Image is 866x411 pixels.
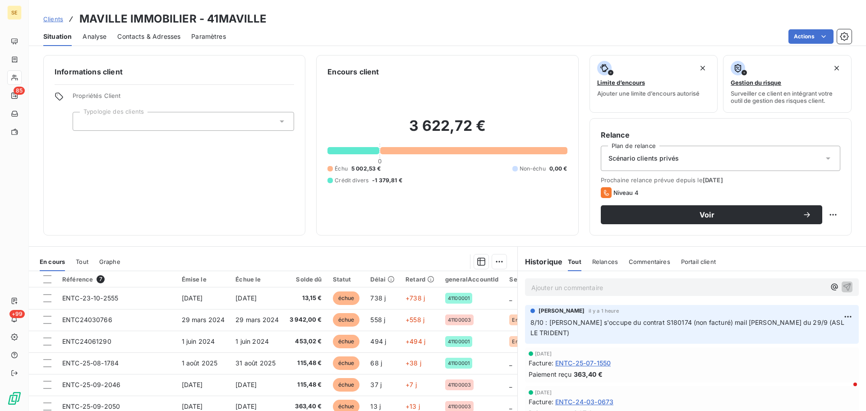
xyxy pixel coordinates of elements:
span: Paramètres [191,32,226,41]
img: Logo LeanPay [7,391,22,406]
iframe: Intercom live chat [835,380,857,402]
h6: Historique [518,256,563,267]
div: Échue le [235,276,279,283]
span: ENTC-25-08-1784 [62,359,119,367]
span: échue [333,356,360,370]
span: 31 août 2025 [235,359,276,367]
h6: Relance [601,129,840,140]
input: Ajouter une valeur [80,117,88,125]
span: 13,15 € [290,294,322,303]
div: SE [7,5,22,20]
span: Portail client [681,258,716,265]
span: Niveau 4 [613,189,639,196]
span: +494 j [405,337,425,345]
span: échue [333,335,360,348]
span: Tout [568,258,581,265]
div: Retard [405,276,434,283]
span: échue [333,378,360,392]
span: [DATE] [535,351,552,356]
span: 558 j [370,316,385,323]
span: ENTC-25-07-1550 [555,358,611,368]
span: Crédit divers [335,176,369,185]
span: +38 j [405,359,421,367]
span: Scénario clients privés [608,154,679,163]
span: 0 [378,157,382,165]
span: ENTC24030766 [62,316,112,323]
span: il y a 1 heure [589,308,619,314]
span: 3 942,00 € [290,315,322,324]
h6: Informations client [55,66,294,77]
span: Entretien [512,339,534,344]
span: ENTC-25-09-2046 [62,381,120,388]
span: [DATE] [182,294,203,302]
span: 0,00 € [549,165,567,173]
span: _ [509,381,512,388]
span: 29 mars 2024 [235,316,279,323]
span: 7 [97,275,105,283]
span: Entretien [512,317,534,323]
span: ENTC-24-03-0673 [555,397,613,406]
span: ENTC-25-09-2050 [62,402,120,410]
span: En cours [40,258,65,265]
span: 5 002,53 € [351,165,381,173]
span: 41100003 [448,382,471,388]
span: 85 [14,87,25,95]
h3: MAVILLE IMMOBILIER - 41MAVILLE [79,11,267,27]
span: Relances [592,258,618,265]
span: [DATE] [182,381,203,388]
span: 494 j [370,337,386,345]
span: Graphe [99,258,120,265]
span: 41100001 [448,339,470,344]
span: Tout [76,258,88,265]
div: Référence [62,275,171,283]
span: [PERSON_NAME] [539,307,585,315]
span: -1 379,81 € [372,176,402,185]
div: Émise le [182,276,225,283]
span: Commentaires [629,258,670,265]
span: 37 j [370,381,382,388]
span: Échu [335,165,348,173]
span: 453,02 € [290,337,322,346]
span: 115,48 € [290,380,322,389]
a: Clients [43,14,63,23]
span: [DATE] [235,381,257,388]
span: 41100001 [448,360,470,366]
span: Propriétés Client [73,92,294,105]
span: 1 août 2025 [182,359,218,367]
span: +99 [9,310,25,318]
h6: Encours client [327,66,379,77]
span: 41100003 [448,317,471,323]
button: Actions [788,29,834,44]
div: Délai [370,276,395,283]
span: 115,48 € [290,359,322,368]
span: Voir [612,211,802,218]
span: Contacts & Adresses [117,32,180,41]
span: 29 mars 2024 [182,316,225,323]
span: Facture : [529,358,553,368]
button: Limite d’encoursAjouter une limite d’encours autorisé [590,55,718,113]
span: 363,40 € [574,369,603,379]
div: Statut [333,276,360,283]
span: 1 juin 2024 [182,337,215,345]
span: _ [509,294,512,302]
h2: 3 622,72 € [327,117,567,144]
span: Prochaine relance prévue depuis le [601,176,840,184]
span: [DATE] [182,402,203,410]
span: échue [333,291,360,305]
span: Limite d’encours [597,79,645,86]
span: 8/10 : [PERSON_NAME] s'occupe du contrat S180174 (non facturé) mail [PERSON_NAME] du 29/9 (ASL LE... [530,319,846,337]
span: [DATE] [535,390,552,395]
div: generalAccountId [445,276,498,283]
span: [DATE] [235,402,257,410]
span: +7 j [405,381,417,388]
span: 738 j [370,294,386,302]
span: 41100001 [448,296,470,301]
div: Solde dû [290,276,322,283]
span: 41100003 [448,404,471,409]
span: Surveiller ce client en intégrant votre outil de gestion des risques client. [731,90,844,104]
span: +738 j [405,294,425,302]
span: Ajouter une limite d’encours autorisé [597,90,700,97]
span: [DATE] [235,294,257,302]
span: Paiement reçu [529,369,572,379]
span: +13 j [405,402,420,410]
